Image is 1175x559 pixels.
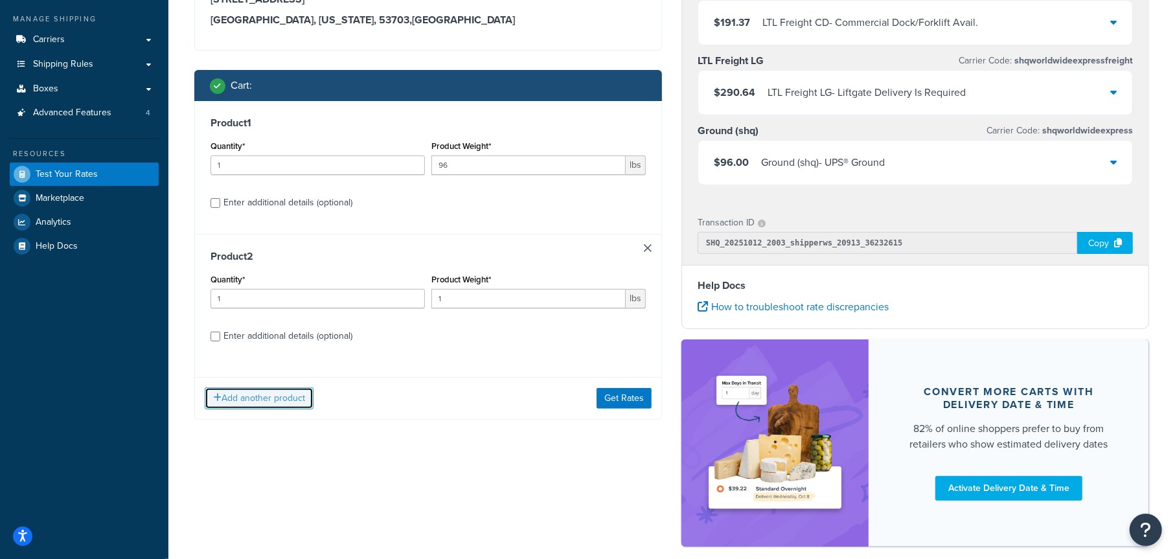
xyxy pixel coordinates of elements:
[698,124,759,137] h3: Ground (shq)
[33,59,93,70] span: Shipping Rules
[431,141,491,151] label: Product Weight*
[431,155,626,175] input: 0.00
[431,289,626,308] input: 0.00
[626,155,646,175] span: lbs
[714,85,755,100] span: $290.64
[36,193,84,204] span: Marketplace
[10,101,159,125] a: Advanced Features4
[211,117,646,130] h3: Product 1
[959,52,1133,70] p: Carrier Code:
[211,155,425,175] input: 0
[36,241,78,252] span: Help Docs
[698,54,764,67] h3: LTL Freight LG
[935,476,1082,501] a: Activate Delivery Date & Time
[231,80,252,91] h2: Cart :
[211,332,220,341] input: Enter additional details (optional)
[1077,232,1133,254] div: Copy
[205,387,314,409] button: Add another product
[761,154,885,172] div: Ground (shq) - UPS® Ground
[900,385,1118,411] div: Convert more carts with delivery date & time
[10,14,159,25] div: Manage Shipping
[10,163,159,186] a: Test Your Rates
[698,299,889,314] a: How to troubleshoot rate discrepancies
[900,421,1118,452] div: 82% of online shoppers prefer to buy from retailers who show estimated delivery dates
[211,141,245,151] label: Quantity*
[211,14,646,27] h3: [GEOGRAPHIC_DATA], [US_STATE], 53703 , [GEOGRAPHIC_DATA]
[10,211,159,234] a: Analytics
[36,217,71,228] span: Analytics
[431,275,491,284] label: Product Weight*
[698,278,1133,293] h4: Help Docs
[597,388,652,409] button: Get Rates
[33,84,58,95] span: Boxes
[10,148,159,159] div: Resources
[10,28,159,52] a: Carriers
[987,122,1133,140] p: Carrier Code:
[1040,124,1133,137] span: shqworldwideexpress
[701,359,849,527] img: feature-image-ddt-36eae7f7280da8017bfb280eaccd9c446f90b1fe08728e4019434db127062ab4.png
[10,52,159,76] a: Shipping Rules
[10,101,159,125] li: Advanced Features
[33,108,111,119] span: Advanced Features
[146,108,150,119] span: 4
[10,77,159,101] a: Boxes
[211,289,425,308] input: 0
[211,250,646,263] h3: Product 2
[1012,54,1133,67] span: shqworldwideexpressfreight
[644,244,652,252] a: Remove Item
[1130,514,1162,546] button: Open Resource Center
[762,14,978,32] div: LTL Freight CD - Commercial Dock/Forklift Avail.
[768,84,966,102] div: LTL Freight LG - Liftgate Delivery Is Required
[211,198,220,208] input: Enter additional details (optional)
[36,169,98,180] span: Test Your Rates
[10,234,159,258] a: Help Docs
[626,289,646,308] span: lbs
[33,34,65,45] span: Carriers
[10,187,159,210] a: Marketplace
[714,155,749,170] span: $96.00
[698,214,755,232] p: Transaction ID
[714,15,750,30] span: $191.37
[223,327,352,345] div: Enter additional details (optional)
[211,275,245,284] label: Quantity*
[223,194,352,212] div: Enter additional details (optional)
